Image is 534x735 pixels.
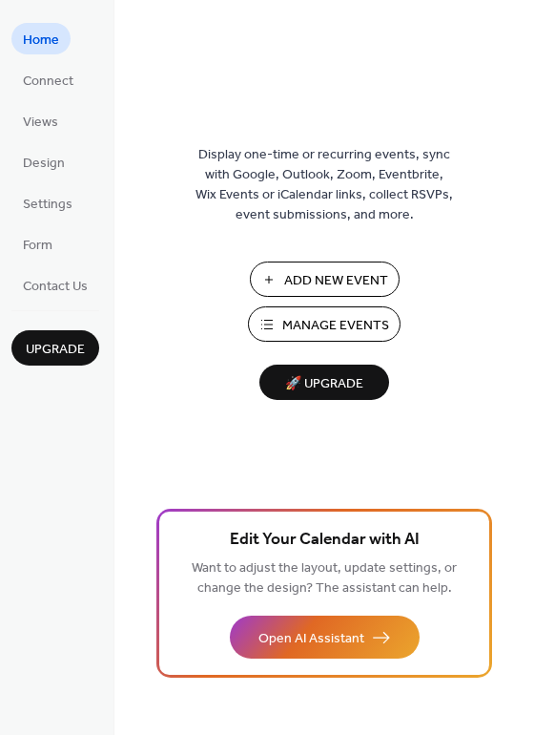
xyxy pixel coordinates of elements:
[195,145,453,225] span: Display one-time or recurring events, sync with Google, Outlook, Zoom, Eventbrite, Wix Events or ...
[248,306,400,342] button: Manage Events
[11,330,99,366] button: Upgrade
[250,262,400,297] button: Add New Event
[230,527,420,554] span: Edit Your Calendar with AI
[11,269,99,301] a: Contact Us
[11,105,70,136] a: Views
[271,371,378,397] span: 🚀 Upgrade
[23,154,65,174] span: Design
[192,556,457,601] span: Want to adjust the layout, update settings, or change the design? The assistant can help.
[11,187,84,219] a: Settings
[11,228,64,260] a: Form
[11,23,71,54] a: Home
[26,340,85,360] span: Upgrade
[11,146,76,178] a: Design
[23,72,73,92] span: Connect
[258,629,364,649] span: Open AI Assistant
[284,271,388,291] span: Add New Event
[23,31,59,51] span: Home
[23,277,88,297] span: Contact Us
[23,113,58,133] span: Views
[11,64,85,95] a: Connect
[282,316,389,336] span: Manage Events
[23,236,52,256] span: Form
[259,365,389,400] button: 🚀 Upgrade
[23,195,72,215] span: Settings
[230,616,420,659] button: Open AI Assistant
